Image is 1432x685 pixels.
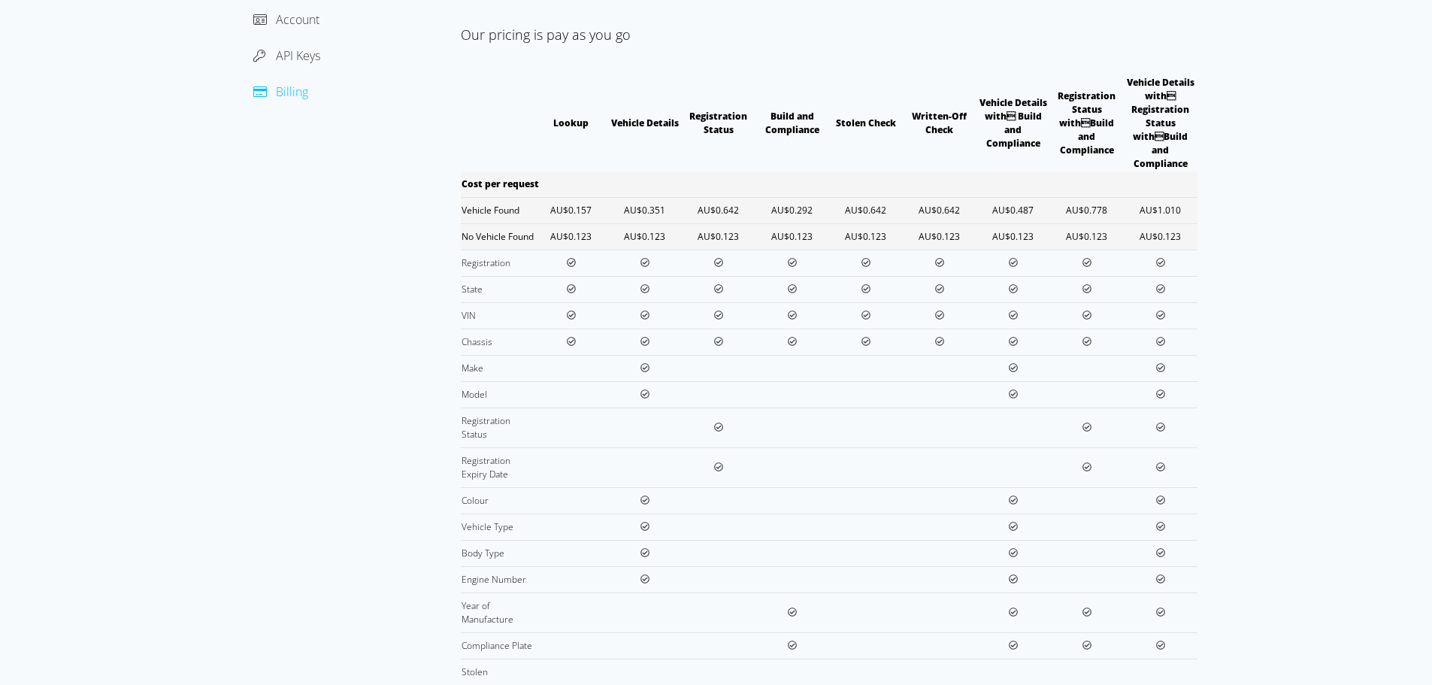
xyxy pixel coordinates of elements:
td: Body Type [461,540,534,566]
th: Vehicle Details with Registration Status withBuild and Compliance [1124,75,1197,171]
th: Lookup [534,75,608,171]
td: AU$0.123 [534,223,608,250]
td: AU$0.123 [1050,223,1124,250]
td: Model [461,381,534,408]
th: Stolen Check [829,75,903,171]
a: API Keys [253,47,320,64]
td: Registration Status [461,408,534,447]
td: AU$1.010 [1124,197,1197,223]
a: Billing [253,83,308,100]
td: AU$0.123 [903,223,976,250]
td: Stolen [461,659,534,685]
td: AU$0.123 [976,223,1050,250]
td: State [461,276,534,302]
td: AU$0.487 [976,197,1050,223]
span: Account [276,11,319,28]
td: Registration Expiry Date [461,447,534,487]
td: Compliance Plate [461,632,534,659]
td: No Vehicle Found [461,223,534,250]
span: Billing [276,83,308,100]
td: AU$0.123 [608,223,682,250]
th: Written-Off Check [903,75,976,171]
th: Build and Compliance [755,75,829,171]
td: AU$0.642 [903,197,976,223]
td: Vehicle Found [461,197,534,223]
td: Cost per request [461,171,755,198]
td: AU$0.292 [755,197,829,223]
td: AU$0.351 [608,197,682,223]
a: Account [253,11,319,28]
td: AU$0.157 [534,197,608,223]
td: AU$0.123 [755,223,829,250]
div: Our pricing is pay as you go [461,19,1197,51]
th: Registration Status [682,75,755,171]
td: Chassis [461,329,534,355]
th: Vehicle Details [608,75,682,171]
td: Vehicle Type [461,514,534,540]
td: Colour [461,487,534,514]
td: Engine Number [461,566,534,593]
td: AU$0.642 [829,197,903,223]
td: Year of Manufacture [461,593,534,632]
td: AU$0.123 [829,223,903,250]
span: API Keys [276,47,320,64]
td: Make [461,355,534,381]
td: AU$0.123 [682,223,755,250]
td: AU$0.778 [1050,197,1124,223]
td: VIN [461,302,534,329]
td: Registration [461,250,534,276]
td: AU$0.123 [1124,223,1197,250]
th: Registration Status withBuild and Compliance [1050,75,1124,171]
th: Vehicle Details with Build and Compliance [976,75,1050,171]
td: AU$0.642 [682,197,755,223]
